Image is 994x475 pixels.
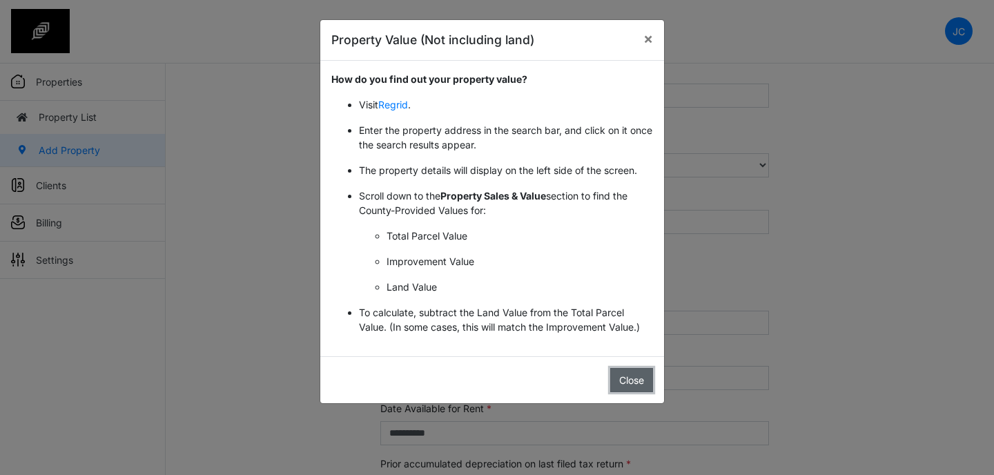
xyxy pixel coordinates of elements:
strong: Property Sales & Value [440,190,546,202]
h5: Property Value (Not including land) [331,31,534,49]
button: Close [610,368,653,392]
p: Land Value [387,280,653,294]
p: Improvement Value [387,254,653,269]
a: Regrid [378,99,408,110]
p: The property details will display on the left side of the screen. [359,163,653,177]
p: Visit . [359,97,653,112]
p: Scroll down to the section to find the County-Provided Values for: [359,188,653,217]
button: Close [632,20,664,57]
p: Enter the property address in the search bar, and click on it once the search results appear. [359,123,653,152]
strong: How do you find out your property value? [331,73,527,85]
p: To calculate, subtract the Land Value from the Total Parcel Value. (In some cases, this will matc... [359,305,653,334]
span: × [643,30,653,47]
p: Total Parcel Value [387,229,653,243]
